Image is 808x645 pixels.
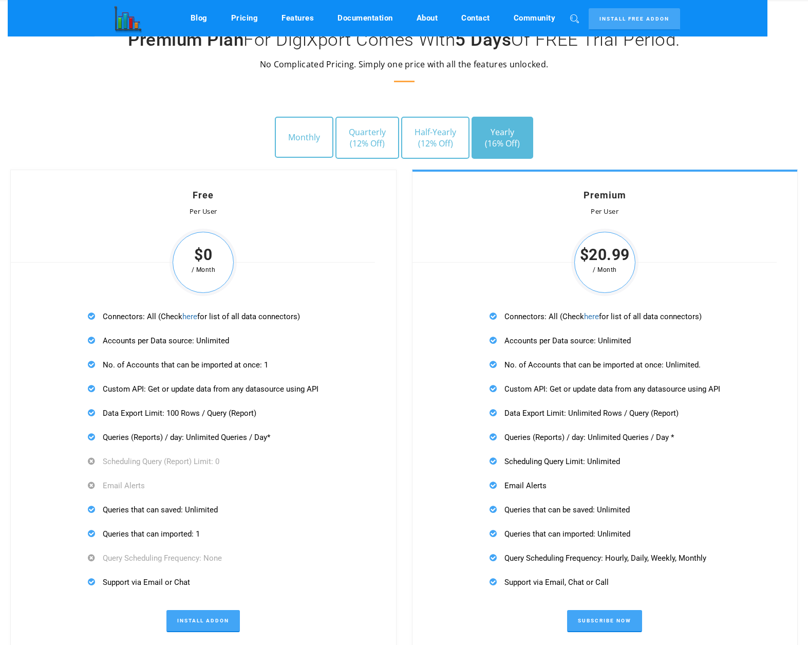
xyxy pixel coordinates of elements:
[433,208,777,216] div: Per User
[461,8,490,28] a: Contact
[335,117,399,159] button: Quarterly(12% Off)
[571,264,638,276] span: / Month
[490,431,720,444] p: Queries (Reports) / day: Unlimited Queries / Day *
[31,191,375,200] h4: Free
[88,334,318,347] p: Accounts per Data source: Unlimited
[490,407,720,419] p: Data Export Limit: Unlimited Rows / Query (Report)
[191,8,208,28] a: Blog
[182,312,197,321] a: here
[455,29,511,50] b: 5 Days
[349,138,386,149] span: (12% Off)
[88,455,318,468] p: Scheduling Query (Report) Limit: 0
[88,527,318,540] p: Queries that can imported: 1
[490,527,720,540] p: Queries that can imported: Unlimited
[485,138,520,149] span: (16% Off)
[88,576,318,588] p: Support via Email or Chat
[490,334,720,347] p: Accounts per Data source: Unlimited
[231,8,258,28] a: Pricing
[88,479,318,492] p: Email Alerts
[88,503,318,516] p: Queries that can saved: Unlimited
[170,249,237,261] span: $0
[584,312,599,321] a: here
[166,610,240,632] a: Install Addon
[490,382,720,395] p: Custom API: Get or update data from any datasource using API
[490,310,720,323] p: Connectors: All (Check for list of all data connectors)
[281,8,314,28] a: Features
[88,382,318,395] p: Custom API: Get or update data from any datasource using API
[128,29,243,50] b: Premium Plan
[88,407,318,419] p: Data Export Limit: 100 Rows / Query (Report)
[88,431,318,444] p: Queries (Reports) / day: Unlimited Queries / Day*
[88,310,318,323] p: Connectors: All (Check for list of all data connectors)
[401,117,469,159] button: Half-Yearly(12% Off)
[433,191,777,200] h4: Premium
[490,479,720,492] p: Email Alerts
[589,8,680,30] a: Install Free Addon
[514,8,556,28] a: Community
[472,117,533,159] button: Yearly(16% Off)
[417,8,438,28] a: About
[490,358,720,371] p: No. of Accounts that can be imported at once: Unlimited.
[337,8,393,28] a: Documentation
[170,264,237,276] span: / Month
[490,503,720,516] p: Queries that can be saved: Unlimited
[490,551,720,564] p: Query Scheduling Frequency: Hourly, Daily, Weekly, Monthly
[571,249,638,261] span: $20.99
[567,610,642,632] a: Subscribe Now
[415,138,456,149] span: (12% Off)
[31,208,375,216] div: Per User
[490,455,720,468] p: Scheduling Query Limit: Unlimited
[490,576,720,588] p: Support via Email, Chat or Call
[757,596,808,645] iframe: Chat Widget
[275,117,333,158] button: Monthly
[88,358,318,371] p: No. of Accounts that can be imported at once: 1
[88,551,318,564] p: Query Scheduling Frequency: None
